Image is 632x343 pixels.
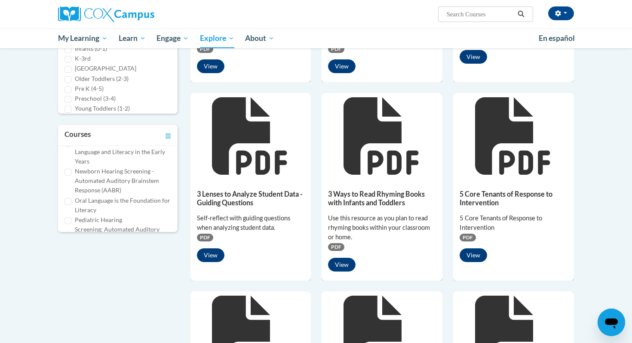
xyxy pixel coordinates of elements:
[75,64,136,73] label: [GEOGRAPHIC_DATA]
[166,129,171,141] a: Toggle collapse
[240,28,280,48] a: About
[151,28,194,48] a: Engage
[328,59,356,73] button: View
[598,309,625,336] iframe: Button to launch messaging window
[52,28,113,48] a: My Learning
[245,33,274,43] span: About
[58,6,154,22] img: Cox Campus
[539,34,575,43] span: En español
[197,59,224,73] button: View
[533,29,580,47] a: En español
[460,190,568,207] h5: 5 Core Tenants of Response to Intervention
[58,6,221,22] a: Cox Campus
[328,190,436,207] h5: 3 Ways to Read Rhyming Books with Infants and Toddlers
[460,234,476,241] span: PDF
[197,213,305,232] div: Self-reflect with guiding questions when analyzing student data.
[75,138,171,166] label: Monitoring Children’s Progress in Language and Literacy in the Early Years
[75,167,171,195] label: Newborn Hearing Screening - Automated Auditory Brainstem Response (AABR)
[75,104,130,113] label: Young Toddlers (1-2)
[113,28,151,48] a: Learn
[460,213,568,232] div: 5 Core Tenants of Response to Intervention
[328,213,436,242] div: Use this resource as you plan to read rhyming books within your classroom or home.
[75,84,104,93] label: Pre K (4-5)
[75,215,171,253] label: Pediatric Hearing Screening: Automated Auditory [MEDICAL_DATA] Response (AABR)
[75,74,129,83] label: Older Toddlers (2-3)
[328,243,344,251] span: PDF
[460,248,487,262] button: View
[200,33,234,43] span: Explore
[460,50,487,64] button: View
[194,28,240,48] a: Explore
[119,33,146,43] span: Learn
[58,33,107,43] span: My Learning
[45,28,587,48] div: Main menu
[548,6,574,20] button: Account Settings
[446,9,515,19] input: Search Courses
[75,54,91,63] label: K-3rd
[328,258,356,272] button: View
[197,190,305,207] h5: 3 Lenses to Analyze Student Data - Guiding Questions
[75,44,107,53] label: Infants (0-1)
[75,196,171,215] label: Oral Language is the Foundation for Literacy
[156,33,189,43] span: Engage
[75,94,116,103] label: Preschool (3-4)
[64,129,91,141] h3: Courses
[197,248,224,262] button: View
[197,234,213,241] span: PDF
[328,45,344,53] span: PDF
[197,45,213,53] span: PDF
[515,9,528,19] button: Search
